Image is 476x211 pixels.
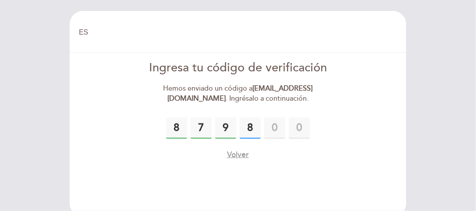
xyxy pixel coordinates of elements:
button: Volver [227,149,249,160]
input: 0 [215,118,236,139]
input: 0 [264,118,285,139]
div: Ingresa tu código de verificación [138,60,339,77]
input: 0 [191,118,212,139]
div: Hemos enviado un código a . Ingrésalo a continuación. [138,84,339,104]
strong: [EMAIL_ADDRESS][DOMAIN_NAME] [167,84,313,103]
input: 0 [166,118,187,139]
input: 0 [240,118,261,139]
input: 0 [289,118,310,139]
